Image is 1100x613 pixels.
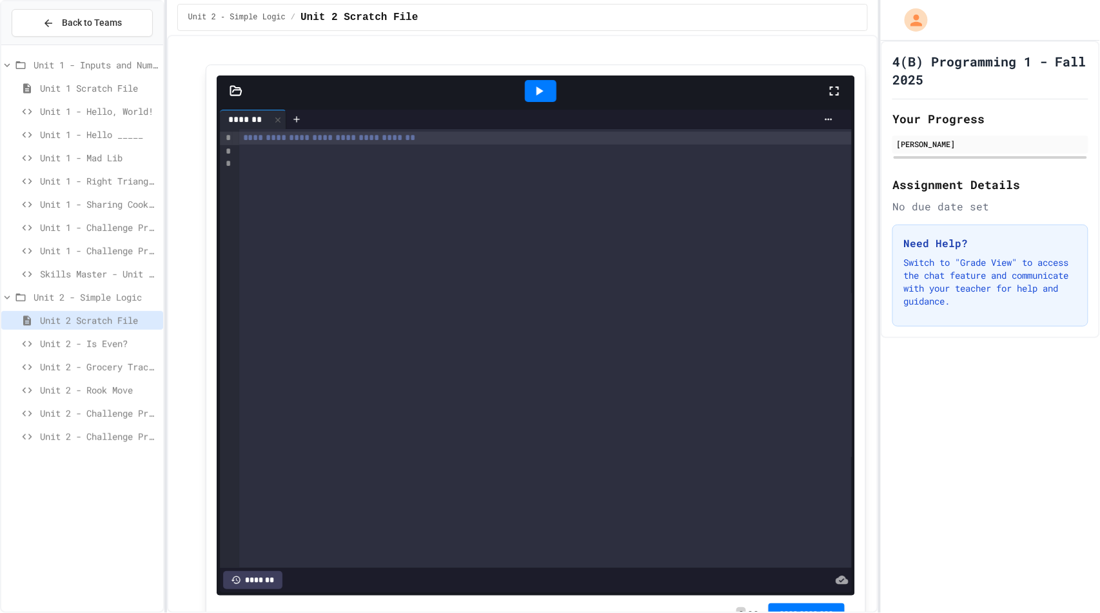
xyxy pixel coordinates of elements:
[896,138,1085,150] div: [PERSON_NAME]
[40,430,158,443] span: Unit 2 - Challenge Project - Colors on Chessboard
[892,199,1088,214] div: No due date set
[40,337,158,350] span: Unit 2 - Is Even?
[40,81,158,95] span: Unit 1 Scratch File
[40,174,158,188] span: Unit 1 - Right Triangle Calculator
[40,360,158,374] span: Unit 2 - Grocery Tracker
[40,314,158,327] span: Unit 2 Scratch File
[300,10,418,25] span: Unit 2 Scratch File
[892,176,1088,194] h2: Assignment Details
[34,58,158,72] span: Unit 1 - Inputs and Numbers
[12,9,153,37] button: Back to Teams
[40,151,158,165] span: Unit 1 - Mad Lib
[62,16,122,30] span: Back to Teams
[892,110,1088,128] h2: Your Progress
[40,244,158,257] span: Unit 1 - Challenge Project - Ancient Pyramid
[40,267,158,281] span: Skills Master - Unit 1 - Parakeet Calculator
[188,12,286,23] span: Unit 2 - Simple Logic
[40,407,158,420] span: Unit 2 - Challenge Project - Type of Triangle
[903,256,1077,308] p: Switch to "Grade View" to access the chat feature and communicate with your teacher for help and ...
[40,197,158,211] span: Unit 1 - Sharing Cookies
[291,12,295,23] span: /
[40,383,158,397] span: Unit 2 - Rook Move
[34,290,158,304] span: Unit 2 - Simple Logic
[40,128,158,141] span: Unit 1 - Hello _____
[903,236,1077,251] h3: Need Help?
[40,105,158,118] span: Unit 1 - Hello, World!
[40,221,158,234] span: Unit 1 - Challenge Project - Cat Years Calculator
[892,52,1088,88] h1: 4(B) Programming 1 - Fall 2025
[891,5,931,35] div: My Account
